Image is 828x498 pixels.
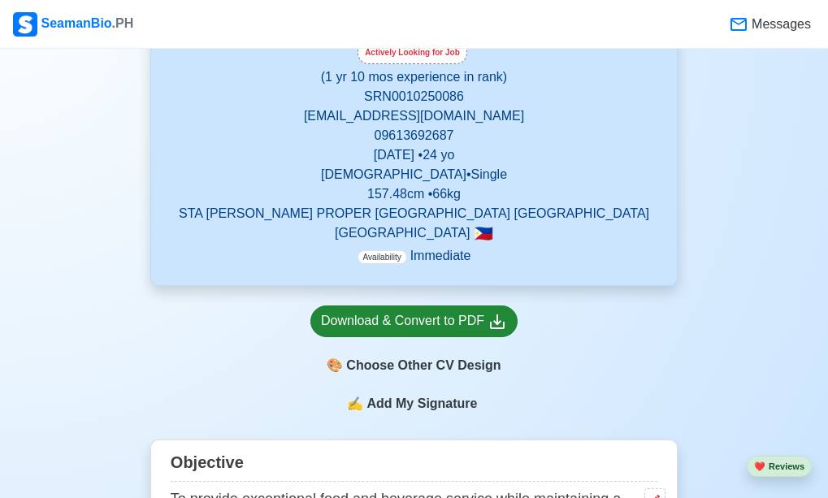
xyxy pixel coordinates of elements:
[171,447,657,482] div: Objective
[171,223,657,243] p: [GEOGRAPHIC_DATA]
[171,165,657,184] p: [DEMOGRAPHIC_DATA] • Single
[748,15,811,34] span: Messages
[171,184,657,204] p: 157.48 cm • 66 kg
[310,305,518,337] a: Download & Convert to PDF
[363,394,480,414] span: Add My Signature
[171,67,657,87] p: (1 yr 10 mos experience in rank)
[747,456,812,478] button: heartReviews
[13,12,37,37] img: Logo
[358,250,407,264] span: Availability
[171,126,657,145] p: 09613692687
[13,12,133,37] div: SeamanBio
[358,246,471,266] p: Immediate
[310,350,518,381] div: Choose Other CV Design
[347,394,363,414] span: sign
[171,106,657,126] p: [EMAIL_ADDRESS][DOMAIN_NAME]
[112,16,134,30] span: .PH
[171,145,657,165] p: [DATE] • 24 yo
[171,204,657,223] p: STA [PERSON_NAME] PROPER [GEOGRAPHIC_DATA] [GEOGRAPHIC_DATA]
[358,41,467,64] div: Actively Looking for Job
[474,226,493,241] span: 🇵🇭
[327,356,343,375] span: paint
[754,461,765,471] span: heart
[171,87,657,106] p: SRN 0010250086
[321,311,507,331] div: Download & Convert to PDF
